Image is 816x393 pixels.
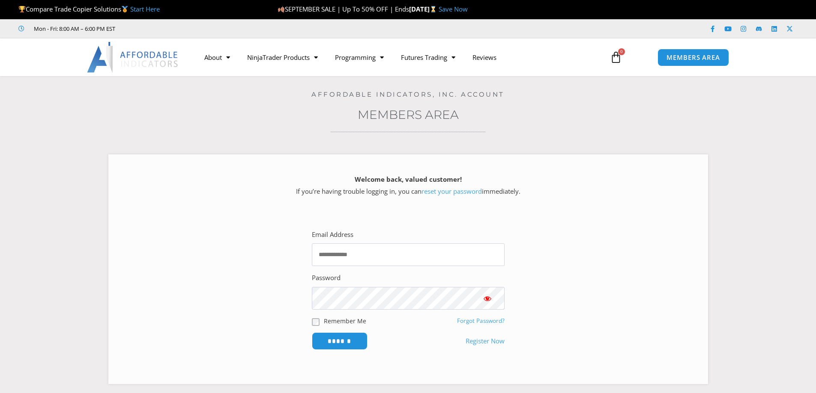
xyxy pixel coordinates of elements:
[19,6,25,12] img: 🏆
[196,47,239,67] a: About
[278,6,284,12] img: 🍂
[658,49,729,66] a: MEMBERS AREA
[667,54,720,61] span: MEMBERS AREA
[457,317,505,325] a: Forgot Password?
[32,24,115,34] span: Mon - Fri: 8:00 AM – 6:00 PM EST
[466,335,505,347] a: Register Now
[312,229,353,241] label: Email Address
[464,47,505,67] a: Reviews
[326,47,392,67] a: Programming
[239,47,326,67] a: NinjaTrader Products
[127,24,256,33] iframe: Customer reviews powered by Trustpilot
[409,5,439,13] strong: [DATE]
[355,175,462,183] strong: Welcome back, valued customer!
[122,6,128,12] img: 🥇
[278,5,409,13] span: SEPTEMBER SALE | Up To 50% OFF | Ends
[618,48,625,55] span: 0
[196,47,600,67] nav: Menu
[392,47,464,67] a: Futures Trading
[312,272,341,284] label: Password
[421,187,482,195] a: reset your password
[130,5,160,13] a: Start Here
[87,42,179,73] img: LogoAI | Affordable Indicators – NinjaTrader
[358,107,459,122] a: Members Area
[324,316,366,325] label: Remember Me
[597,45,635,70] a: 0
[123,174,693,198] p: If you’re having trouble logging in, you can immediately.
[470,287,505,310] button: Show password
[439,5,468,13] a: Save Now
[18,5,160,13] span: Compare Trade Copier Solutions
[430,6,436,12] img: ⌛
[311,90,505,98] a: Affordable Indicators, Inc. Account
